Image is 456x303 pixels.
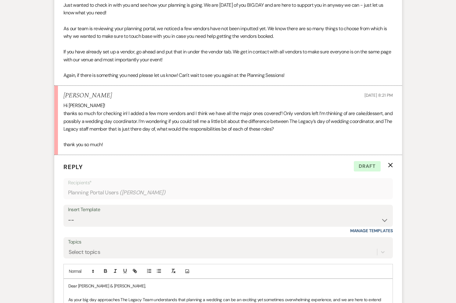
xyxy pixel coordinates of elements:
p: Dear [PERSON_NAME] & [PERSON_NAME], [68,283,388,289]
p: Again, if there is something you need please let us know! Can't wait to see you again at the Plan... [63,71,393,79]
div: Insert Template [68,205,388,214]
p: thank you so much! [63,141,393,149]
div: Select topics [69,248,100,256]
span: Reply [63,163,83,171]
a: Manage Templates [350,228,393,233]
p: Hi [PERSON_NAME]! [63,102,393,110]
label: Topics [68,238,388,247]
span: Draft [354,161,381,171]
p: If you have already set up a vendor, go ahead and put that in under the vendor tab. We get in con... [63,48,393,63]
span: [DATE] 8:21 PM [364,92,393,98]
span: ( [PERSON_NAME] ) [120,189,165,197]
h5: [PERSON_NAME] [63,92,112,99]
p: As our team is reviewing your planning portal, we noticed a few vendors have not been inputted ye... [63,25,393,40]
p: Just wanted to check in with you and see how your planning is going. We are [DATE] of you BIG DAY... [63,1,393,17]
div: Planning Portal Users [68,187,388,199]
p: Recipients* [68,179,388,187]
p: thanks so much for checking in! I added a few more vendors and I think we have all the major ones... [63,110,393,133]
